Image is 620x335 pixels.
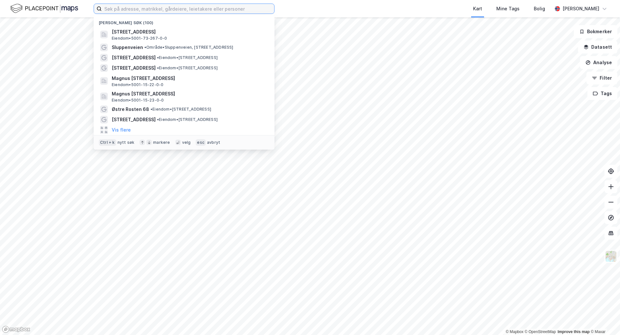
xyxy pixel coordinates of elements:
span: Sluppenveien [112,44,143,51]
iframe: Chat Widget [588,304,620,335]
span: Magnus [STREET_ADDRESS] [112,90,267,98]
span: Østre Rosten 68 [112,105,149,113]
img: Z [605,250,617,262]
div: markere [153,140,170,145]
input: Søk på adresse, matrikkel, gårdeiere, leietakere eller personer [102,4,274,14]
a: Mapbox homepage [2,326,30,333]
span: Eiendom • [STREET_ADDRESS] [157,55,218,60]
span: Område • Sluppenveien, [STREET_ADDRESS] [144,45,233,50]
div: Bolig [534,5,545,13]
div: Mine Tags [496,5,520,13]
span: [STREET_ADDRESS] [112,116,156,123]
div: Kontrollprogram for chat [588,304,620,335]
div: esc [196,139,206,146]
span: Eiendom • [STREET_ADDRESS] [157,65,218,71]
div: avbryt [207,140,220,145]
span: • [150,107,152,112]
button: Filter [586,72,617,84]
div: velg [182,140,191,145]
a: Mapbox [506,330,523,334]
img: logo.f888ab2527a4732fd821a326f86c7f29.svg [10,3,78,14]
span: [STREET_ADDRESS] [112,54,156,62]
span: [STREET_ADDRESS] [112,64,156,72]
span: [STREET_ADDRESS] [112,28,267,36]
span: Eiendom • 5001-73-267-0-0 [112,36,167,41]
button: Datasett [578,41,617,54]
span: Eiendom • [STREET_ADDRESS] [157,117,218,122]
span: • [157,65,159,70]
span: Eiendom • [STREET_ADDRESS] [150,107,211,112]
div: nytt søk [118,140,135,145]
div: [PERSON_NAME] [563,5,599,13]
div: Kart [473,5,482,13]
button: Vis flere [112,126,131,134]
span: Eiendom • 5001-15-22-0-0 [112,82,163,87]
button: Tags [587,87,617,100]
div: Ctrl + k [99,139,116,146]
span: Magnus [STREET_ADDRESS] [112,74,267,82]
a: OpenStreetMap [525,330,556,334]
span: • [144,45,146,50]
div: [PERSON_NAME] søk (100) [94,15,274,27]
span: Eiendom • 5001-15-23-0-0 [112,98,164,103]
button: Bokmerker [574,25,617,38]
a: Improve this map [558,330,590,334]
span: • [157,55,159,60]
button: Analyse [580,56,617,69]
span: • [157,117,159,122]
